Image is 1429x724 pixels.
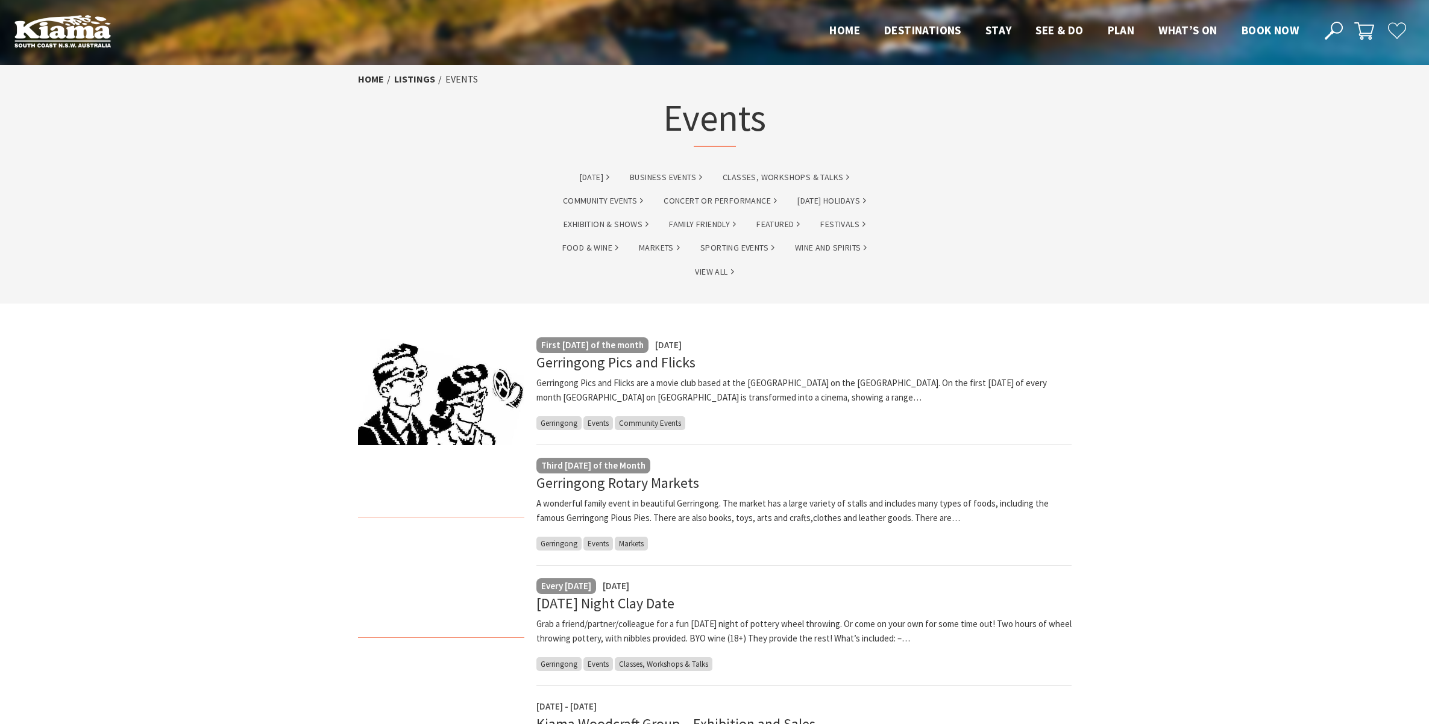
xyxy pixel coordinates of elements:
a: [DATE] Night Clay Date [536,594,674,613]
a: Classes, Workshops & Talks [723,170,849,184]
a: Sporting Events [700,241,774,255]
span: Events [583,416,613,430]
span: Gerringong [536,537,582,551]
a: Markets [639,241,680,255]
p: Gerringong Pics and Flicks are a movie club based at the [GEOGRAPHIC_DATA] on the [GEOGRAPHIC_DAT... [536,376,1072,405]
a: Festivals [820,217,865,231]
p: A wonderful family event in beautiful Gerringong. The market has a large variety of stalls and in... [536,496,1072,525]
span: Stay [985,23,1012,37]
a: Community Events [563,194,643,208]
a: Exhibition & Shows [564,217,649,231]
a: Business Events [630,170,702,184]
p: Third [DATE] of the Month [541,458,645,473]
span: Markets [615,537,648,551]
h1: Events [663,93,766,147]
span: See & Do [1035,23,1083,37]
p: Every [DATE] [541,579,591,593]
a: Featured [756,217,800,231]
p: Grab a friend/partner/colleague for a fun [DATE] night of pottery wheel throwing. Or come on your... [536,617,1072,646]
p: First [DATE] of the month [541,338,644,352]
a: Home [358,73,384,86]
a: View All [695,265,733,279]
a: [DATE] Holidays [797,194,866,208]
span: [DATE] [655,339,682,351]
span: Plan [1108,23,1135,37]
span: Gerringong [536,657,582,671]
img: Kiama Logo [14,14,111,48]
span: Events [583,537,613,551]
a: listings [394,73,435,86]
a: [DATE] [580,170,609,184]
nav: Main Menu [817,21,1311,41]
a: Gerringong Pics and Flicks [536,353,696,372]
span: What’s On [1158,23,1217,37]
span: Events [583,657,613,671]
span: Book now [1242,23,1299,37]
span: [DATE] [603,580,629,591]
li: Events [445,72,478,87]
span: Classes, Workshops & Talks [615,657,712,671]
span: Community Events [615,416,685,430]
a: Family Friendly [669,217,736,231]
a: Wine and Spirits [795,241,867,255]
span: Gerringong [536,416,582,430]
a: Concert or Performance [664,194,777,208]
span: Destinations [884,23,961,37]
a: Food & Wine [562,241,618,255]
span: Home [829,23,860,37]
span: [DATE] - [DATE] [536,701,597,712]
a: Gerringong Rotary Markets [536,473,699,492]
